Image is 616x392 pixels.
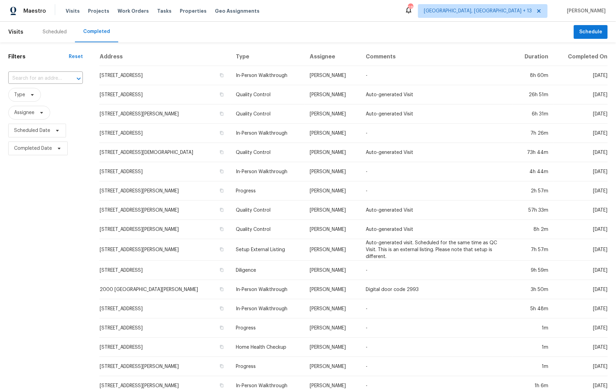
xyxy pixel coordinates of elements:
[305,66,360,85] td: [PERSON_NAME]
[360,85,513,104] td: Auto-generated Visit
[305,124,360,143] td: [PERSON_NAME]
[574,25,608,39] button: Schedule
[360,318,513,338] td: -
[219,91,225,98] button: Copy Address
[513,66,554,85] td: 8h 60m
[230,104,305,124] td: Quality Control
[305,299,360,318] td: [PERSON_NAME]
[554,318,608,338] td: [DATE]
[99,220,230,239] td: [STREET_ADDRESS][PERSON_NAME]
[99,299,230,318] td: [STREET_ADDRESS]
[99,85,230,104] td: [STREET_ADDRESS]
[554,338,608,357] td: [DATE]
[554,181,608,201] td: [DATE]
[215,8,260,14] span: Geo Assignments
[554,162,608,181] td: [DATE]
[305,181,360,201] td: [PERSON_NAME]
[99,318,230,338] td: [STREET_ADDRESS]
[305,104,360,124] td: [PERSON_NAME]
[513,181,554,201] td: 2h 57m
[230,85,305,104] td: Quality Control
[360,162,513,181] td: -
[360,280,513,299] td: Digital door code 2993
[564,8,606,14] span: [PERSON_NAME]
[513,261,554,280] td: 9h 59m
[513,48,554,66] th: Duration
[554,261,608,280] td: [DATE]
[219,149,225,155] button: Copy Address
[554,104,608,124] td: [DATE]
[305,201,360,220] td: [PERSON_NAME]
[513,299,554,318] td: 5h 48m
[8,73,64,84] input: Search for an address...
[14,145,52,152] span: Completed Date
[180,8,207,14] span: Properties
[99,48,230,66] th: Address
[219,168,225,175] button: Copy Address
[305,143,360,162] td: [PERSON_NAME]
[554,85,608,104] td: [DATE]
[513,85,554,104] td: 26h 51m
[8,53,69,60] h1: Filters
[99,162,230,181] td: [STREET_ADDRESS]
[230,201,305,220] td: Quality Control
[360,338,513,357] td: -
[230,220,305,239] td: Quality Control
[360,124,513,143] td: -
[83,28,110,35] div: Completed
[69,53,83,60] div: Reset
[99,338,230,357] td: [STREET_ADDRESS]
[513,162,554,181] td: 4h 44m
[554,201,608,220] td: [DATE]
[554,143,608,162] td: [DATE]
[219,286,225,292] button: Copy Address
[230,338,305,357] td: Home Health Checkup
[230,66,305,85] td: In-Person Walkthrough
[513,338,554,357] td: 1m
[360,220,513,239] td: Auto-generated Visit
[219,325,225,331] button: Copy Address
[14,127,50,134] span: Scheduled Date
[305,357,360,376] td: [PERSON_NAME]
[554,239,608,261] td: [DATE]
[554,124,608,143] td: [DATE]
[219,382,225,389] button: Copy Address
[554,48,608,66] th: Completed On
[74,74,84,83] button: Open
[8,24,23,40] span: Visits
[219,130,225,136] button: Copy Address
[360,143,513,162] td: Auto-generated Visit
[219,207,225,213] button: Copy Address
[99,261,230,280] td: [STREET_ADDRESS]
[99,201,230,220] td: [STREET_ADDRESS][PERSON_NAME]
[118,8,149,14] span: Work Orders
[230,280,305,299] td: In-Person Walkthrough
[554,299,608,318] td: [DATE]
[554,66,608,85] td: [DATE]
[43,29,67,35] div: Scheduled
[360,181,513,201] td: -
[305,162,360,181] td: [PERSON_NAME]
[66,8,80,14] span: Visits
[230,357,305,376] td: Progress
[230,124,305,143] td: In-Person Walkthrough
[23,8,46,14] span: Maestro
[513,357,554,376] td: 1m
[219,226,225,232] button: Copy Address
[88,8,109,14] span: Projects
[305,261,360,280] td: [PERSON_NAME]
[99,124,230,143] td: [STREET_ADDRESS]
[99,357,230,376] td: [STREET_ADDRESS][PERSON_NAME]
[305,239,360,261] td: [PERSON_NAME]
[99,280,230,299] td: 2000 [GEOGRAPHIC_DATA][PERSON_NAME]
[360,239,513,261] td: Auto-generated visit. Scheduled for the same time as QC Visit. This is an external listing. Pleas...
[230,162,305,181] td: In-Person Walkthrough
[513,220,554,239] td: 8h 2m
[219,111,225,117] button: Copy Address
[513,201,554,220] td: 57h 33m
[219,188,225,194] button: Copy Address
[219,344,225,350] button: Copy Address
[219,267,225,273] button: Copy Address
[99,66,230,85] td: [STREET_ADDRESS]
[99,104,230,124] td: [STREET_ADDRESS][PERSON_NAME]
